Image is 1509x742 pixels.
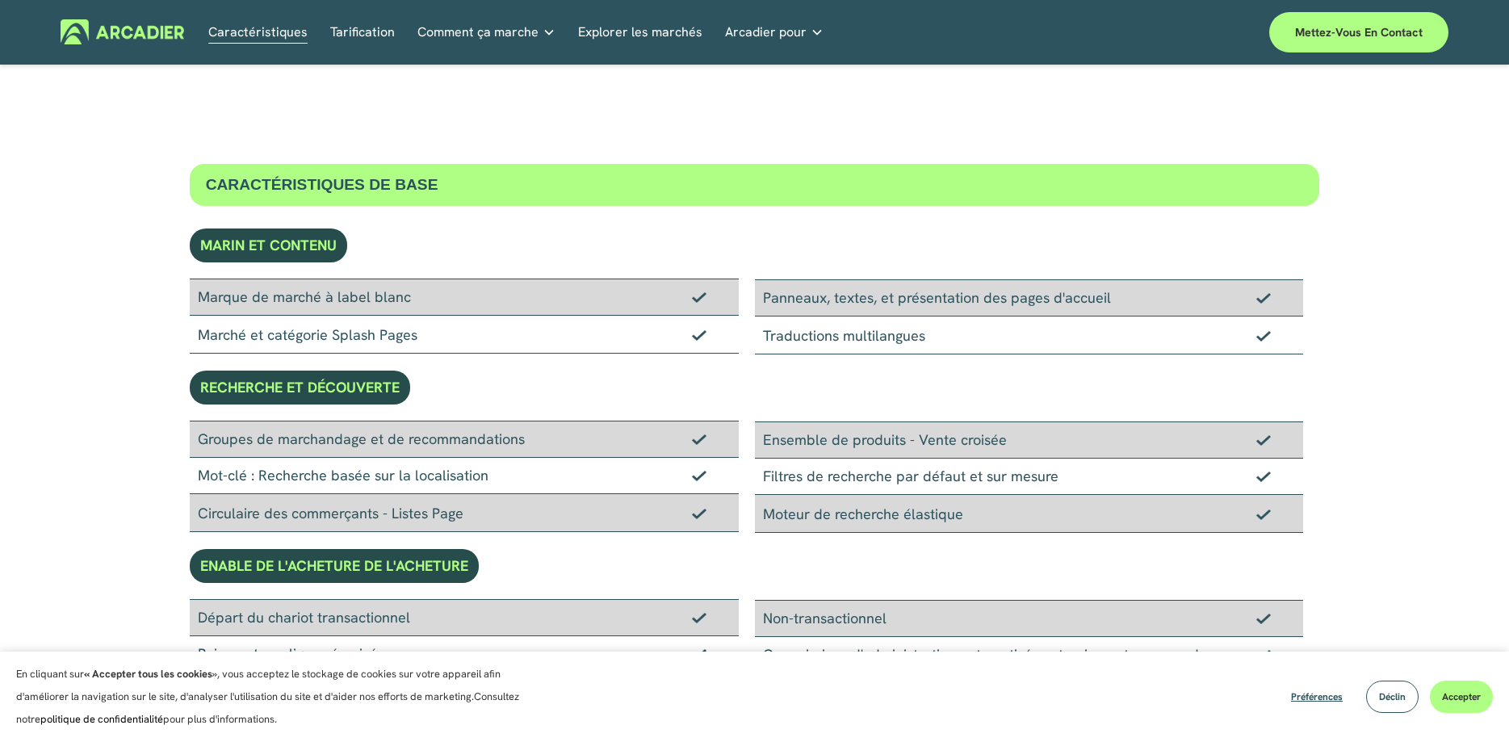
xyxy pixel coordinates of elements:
[190,279,739,316] div: Marque de marché à label blanc
[16,663,541,731] p: En cliquant sur », vous acceptez le stockage de cookies sur votre appareil afin d'améliorer la na...
[190,371,410,405] div: RECHERCHE ET DÉCOUVERTE
[190,164,1320,206] div: CARACTÉRISTIQUES DE BASE
[755,495,1304,533] div: Moteur de recherche élastique
[692,291,706,303] img: Critère de contrôle
[755,279,1304,317] div: Panneaux, textes, et présentation des pages d'accueil
[1256,292,1271,304] img: Critère de contrôle
[190,494,739,532] div: Circulaire des commerçants - Listes Page
[1428,664,1509,742] div: Widget de chat
[190,421,739,458] div: Groupes de marchandage et de recommandations
[208,19,308,44] a: Caractéristiques
[1256,649,1271,660] img: Critère de contrôle
[725,21,807,44] span: Arcadier pour
[692,508,706,519] img: Critère de contrôle
[1269,12,1448,52] a: Mettez-vous en contact
[190,549,479,583] div: ENABLE DE L'ACHETURE DE L'ACHETURE
[1256,330,1271,342] img: Critère de contrôle
[1291,690,1343,703] span: Préférences
[417,21,539,44] span: Comment ça marche
[84,667,212,681] strong: « Accepter tous les cookies
[61,19,184,44] img: Arcadier
[1379,690,1406,703] span: Déclin
[190,228,347,262] div: MARIN ET CONTENU
[417,19,555,44] a: Dépossion du dépliant
[190,458,739,494] div: Mot-clé : Recherche basée sur la localisation
[692,612,706,623] img: Critère de contrôle
[692,329,706,341] img: Critère de contrôle
[190,636,739,673] div: Paiements en ligne sécurisés
[692,470,706,481] img: Critère de contrôle
[1366,681,1419,713] button: Déclin
[190,599,739,636] div: Départ du chariot transactionnel
[190,316,739,354] div: Marché et catégorie Splash Pages
[578,19,702,44] a: Explorer les marchés
[755,317,1304,354] div: Traductions multilangues
[1428,664,1509,742] iframe: Chat Widget
[1256,434,1271,446] img: Critère de contrôle
[1256,613,1271,624] img: Critère de contrôle
[692,434,706,445] img: Critère de contrôle
[330,19,395,44] a: Tarification
[1256,509,1271,520] img: Critère de contrôle
[755,459,1304,495] div: Filtres de recherche par défaut et sur mesure
[755,637,1304,673] div: Commissions d'administration automatisées et paiements aux vendeurs
[1256,471,1271,482] img: Critère de contrôle
[1279,681,1355,713] button: Préférences
[755,600,1304,637] div: Non-transactionnel
[40,712,163,726] a: politique de confidentialité
[755,421,1304,459] div: Ensemble de produits - Vente croisée
[692,648,706,660] img: Critère de contrôle
[725,19,824,44] a: Dépossion du dépliant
